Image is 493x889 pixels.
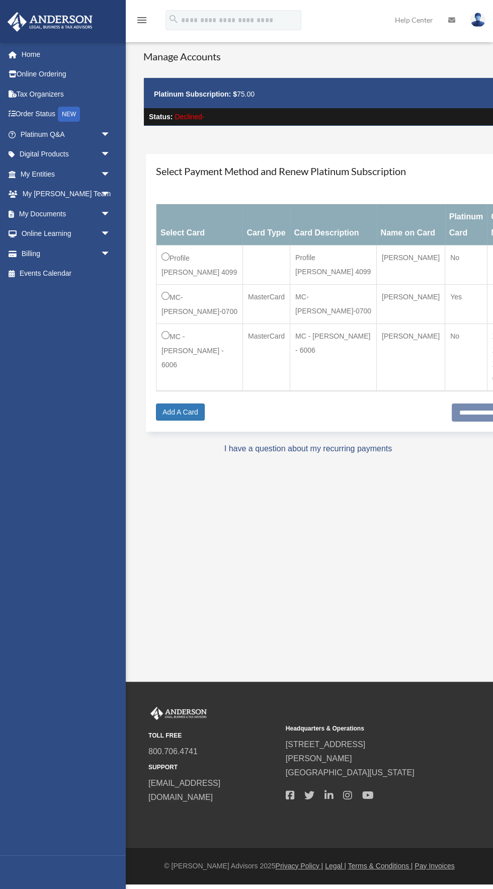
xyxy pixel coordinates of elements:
[445,284,487,324] td: Yes
[286,723,416,734] small: Headquarters & Operations
[7,64,126,85] a: Online Ordering
[7,84,126,104] a: Tax Organizers
[148,762,279,773] small: SUPPORT
[101,184,121,205] span: arrow_drop_down
[148,731,279,741] small: TOLL FREE
[168,14,179,25] i: search
[276,862,323,870] a: Privacy Policy |
[445,324,487,391] td: No
[148,747,198,756] a: 800.706.4741
[242,324,290,391] td: MasterCard
[445,245,487,284] td: No
[156,245,243,284] td: Profile [PERSON_NAME] 4099
[156,403,205,421] a: Add A Card
[242,204,290,245] th: Card Type
[7,124,126,144] a: Platinum Q&Aarrow_drop_down
[175,113,204,121] span: Declined-
[7,264,126,284] a: Events Calendar
[156,284,243,324] td: MC-[PERSON_NAME]-0700
[290,204,377,245] th: Card Description
[136,18,148,26] a: menu
[325,862,346,870] a: Legal |
[148,779,220,801] a: [EMAIL_ADDRESS][DOMAIN_NAME]
[101,244,121,264] span: arrow_drop_down
[7,204,126,224] a: My Documentsarrow_drop_down
[7,44,126,64] a: Home
[286,740,365,763] a: [STREET_ADDRESS][PERSON_NAME]
[224,444,392,453] a: I have a question about my recurring payments
[7,224,126,244] a: Online Learningarrow_drop_down
[101,124,121,145] span: arrow_drop_down
[101,144,121,165] span: arrow_drop_down
[377,245,445,284] td: [PERSON_NAME]
[7,164,126,184] a: My Entitiesarrow_drop_down
[101,164,121,185] span: arrow_drop_down
[377,324,445,391] td: [PERSON_NAME]
[58,107,80,122] div: NEW
[148,707,209,720] img: Anderson Advisors Platinum Portal
[126,860,493,872] div: © [PERSON_NAME] Advisors 2025
[290,245,377,284] td: Profile [PERSON_NAME] 4099
[149,113,173,121] strong: Status:
[7,144,126,165] a: Digital Productsarrow_drop_down
[290,284,377,324] td: MC-[PERSON_NAME]-0700
[348,862,413,870] a: Terms & Conditions |
[377,204,445,245] th: Name on Card
[242,284,290,324] td: MasterCard
[101,204,121,224] span: arrow_drop_down
[290,324,377,391] td: MC - [PERSON_NAME] - 6006
[286,768,415,777] a: [GEOGRAPHIC_DATA][US_STATE]
[470,13,485,27] img: User Pic
[445,204,487,245] th: Platinum Card
[7,104,126,125] a: Order StatusNEW
[7,244,126,264] a: Billingarrow_drop_down
[5,12,96,32] img: Anderson Advisors Platinum Portal
[154,90,237,98] strong: Platinum Subscription: $
[136,14,148,26] i: menu
[377,284,445,324] td: [PERSON_NAME]
[7,184,126,204] a: My [PERSON_NAME] Teamarrow_drop_down
[101,224,121,245] span: arrow_drop_down
[156,324,243,391] td: MC - [PERSON_NAME] - 6006
[156,204,243,245] th: Select Card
